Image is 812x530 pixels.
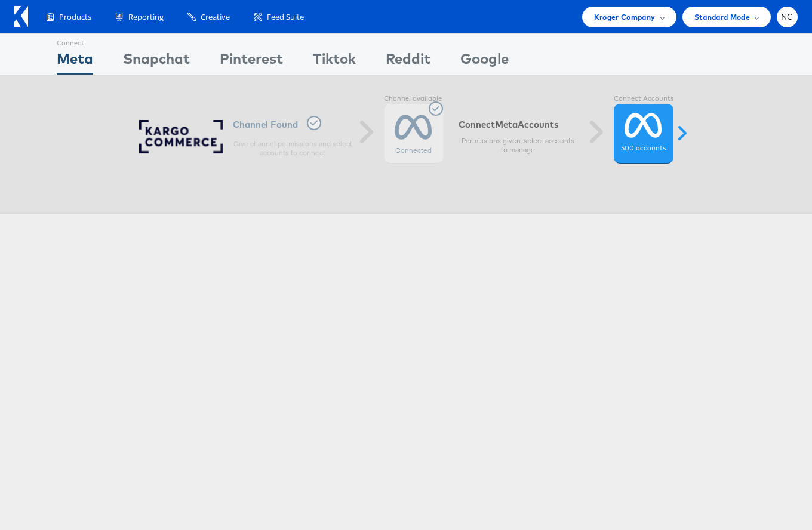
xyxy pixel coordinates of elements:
[594,11,656,23] span: Kroger Company
[495,119,518,130] span: meta
[621,144,666,153] label: 500 accounts
[201,11,230,23] span: Creative
[233,139,352,158] p: Give channel permissions and select accounts to connect
[233,116,352,133] h6: Channel Found
[267,11,304,23] span: Feed Suite
[459,136,578,155] p: Permissions given, select accounts to manage
[386,48,430,75] div: Reddit
[57,34,93,48] div: Connect
[781,13,793,21] span: NC
[220,48,283,75] div: Pinterest
[313,48,356,75] div: Tiktok
[460,48,509,75] div: Google
[59,11,91,23] span: Products
[459,119,578,130] h6: Connect Accounts
[384,94,444,104] label: Channel available
[614,94,673,104] label: Connect Accounts
[694,11,750,23] span: Standard Mode
[57,48,93,75] div: Meta
[123,48,190,75] div: Snapchat
[128,11,164,23] span: Reporting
